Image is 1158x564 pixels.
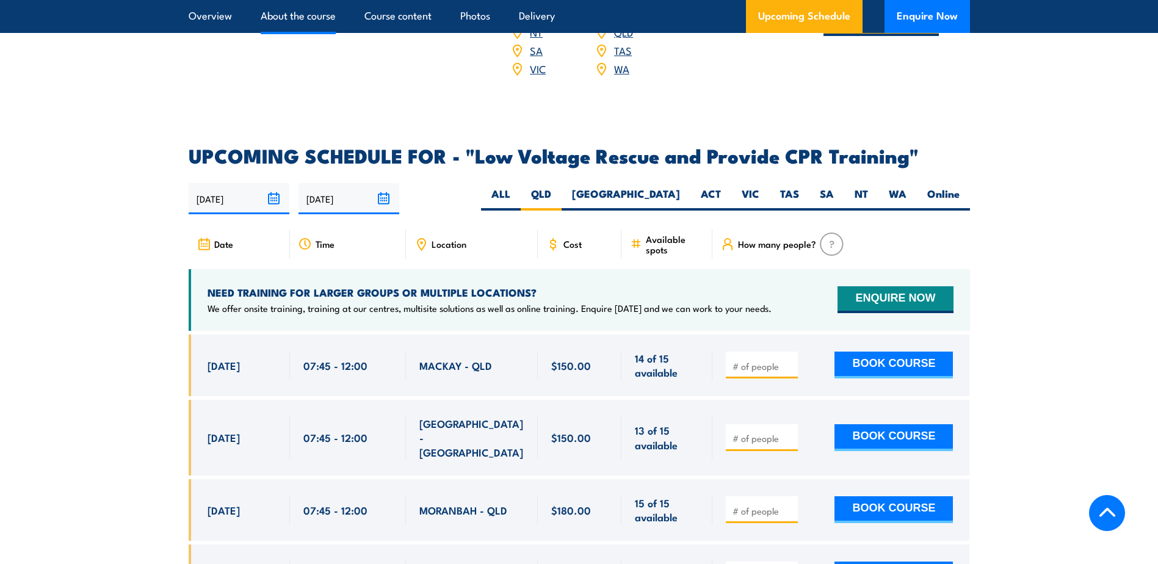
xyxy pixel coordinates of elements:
span: 07:45 - 12:00 [303,430,367,444]
span: $150.00 [551,358,591,372]
button: ENQUIRE NOW [838,286,953,313]
h2: UPCOMING SCHEDULE FOR - "Low Voltage Rescue and Provide CPR Training" [189,146,970,164]
label: ALL [481,187,521,211]
label: TAS [770,187,809,211]
span: Location [432,239,466,249]
a: NT [530,24,543,39]
span: $180.00 [551,503,591,517]
span: Available spots [646,234,704,255]
span: Cost [563,239,582,249]
a: TAS [614,43,632,57]
span: 07:45 - 12:00 [303,503,367,517]
button: BOOK COURSE [834,424,953,451]
label: ACT [690,187,731,211]
span: [DATE] [208,503,240,517]
a: SA [530,43,543,57]
input: # of people [733,505,794,517]
a: VIC [530,61,546,76]
input: # of people [733,432,794,444]
label: Online [917,187,970,211]
button: BOOK COURSE [834,496,953,523]
span: MORANBAH - QLD [419,503,507,517]
input: To date [299,183,399,214]
h4: NEED TRAINING FOR LARGER GROUPS OR MULTIPLE LOCATIONS? [208,286,772,299]
label: NT [844,187,878,211]
span: 15 of 15 available [635,496,699,524]
span: 14 of 15 available [635,351,699,380]
a: QLD [614,24,633,39]
span: 13 of 15 available [635,423,699,452]
span: [GEOGRAPHIC_DATA] - [GEOGRAPHIC_DATA] [419,416,524,459]
a: WA [614,61,629,76]
p: We offer onsite training, training at our centres, multisite solutions as well as online training... [208,302,772,314]
span: Time [316,239,335,249]
span: $150.00 [551,430,591,444]
span: How many people? [738,239,816,249]
input: From date [189,183,289,214]
span: MACKAY - QLD [419,358,492,372]
label: [GEOGRAPHIC_DATA] [562,187,690,211]
label: WA [878,187,917,211]
span: Date [214,239,233,249]
label: QLD [521,187,562,211]
span: 07:45 - 12:00 [303,358,367,372]
span: [DATE] [208,358,240,372]
input: # of people [733,360,794,372]
label: SA [809,187,844,211]
span: [DATE] [208,430,240,444]
label: VIC [731,187,770,211]
button: BOOK COURSE [834,352,953,378]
